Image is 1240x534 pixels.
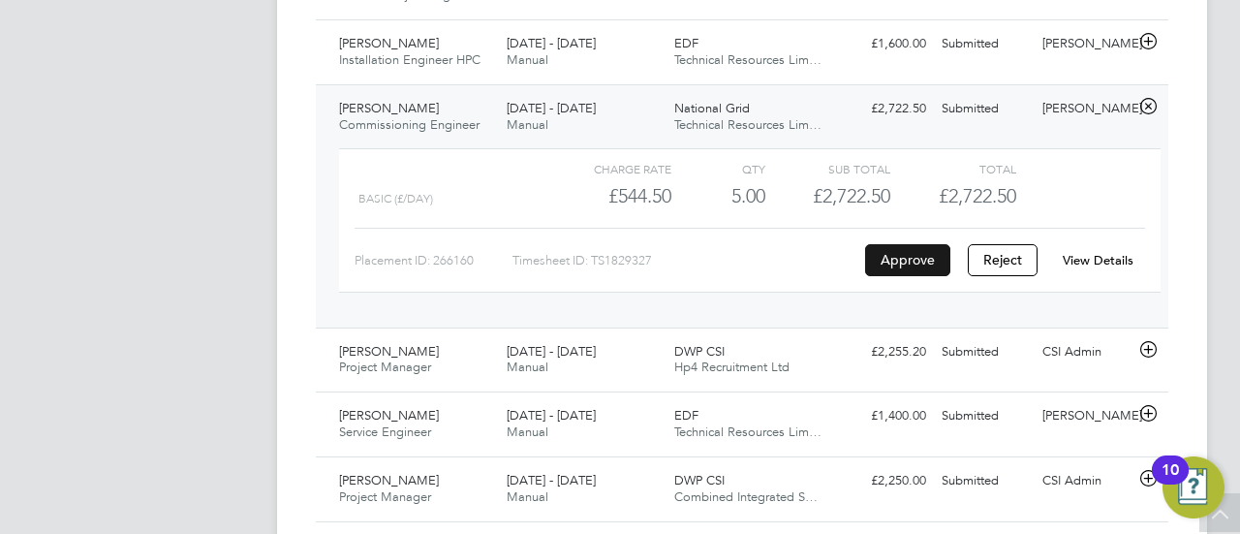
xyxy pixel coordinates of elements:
[512,245,860,276] div: Timesheet ID: TS1829327
[339,116,480,133] span: Commissioning Engineer
[339,359,431,375] span: Project Manager
[934,465,1035,497] div: Submitted
[339,407,439,424] span: [PERSON_NAME]
[765,157,890,180] div: Sub Total
[358,192,433,205] span: Basic (£/day)
[339,343,439,360] span: [PERSON_NAME]
[671,157,765,180] div: QTY
[934,93,1035,125] div: Submitted
[339,51,480,68] span: Installation Engineer HPC
[507,51,548,68] span: Manual
[546,180,671,212] div: £544.50
[934,336,1035,368] div: Submitted
[833,400,934,432] div: £1,400.00
[674,100,750,116] span: National Grid
[1162,470,1179,495] div: 10
[674,424,821,440] span: Technical Resources Lim…
[339,100,439,116] span: [PERSON_NAME]
[1035,28,1135,60] div: [PERSON_NAME]
[674,116,821,133] span: Technical Resources Lim…
[674,35,698,51] span: EDF
[339,472,439,488] span: [PERSON_NAME]
[833,93,934,125] div: £2,722.50
[865,244,950,275] button: Approve
[1162,456,1224,518] button: Open Resource Center, 10 new notifications
[507,35,596,51] span: [DATE] - [DATE]
[355,245,512,276] div: Placement ID: 266160
[833,28,934,60] div: £1,600.00
[507,100,596,116] span: [DATE] - [DATE]
[507,116,548,133] span: Manual
[507,407,596,424] span: [DATE] - [DATE]
[674,472,725,488] span: DWP CSI
[934,28,1035,60] div: Submitted
[339,488,431,505] span: Project Manager
[934,400,1035,432] div: Submitted
[546,157,671,180] div: Charge rate
[507,488,548,505] span: Manual
[833,336,934,368] div: £2,255.20
[1035,400,1135,432] div: [PERSON_NAME]
[674,488,818,505] span: Combined Integrated S…
[674,51,821,68] span: Technical Resources Lim…
[507,424,548,440] span: Manual
[890,157,1015,180] div: Total
[507,343,596,360] span: [DATE] - [DATE]
[939,184,1016,207] span: £2,722.50
[1035,336,1135,368] div: CSI Admin
[671,180,765,212] div: 5.00
[968,244,1038,275] button: Reject
[765,180,890,212] div: £2,722.50
[674,343,725,360] span: DWP CSI
[833,465,934,497] div: £2,250.00
[674,359,790,375] span: Hp4 Recruitment Ltd
[674,407,698,424] span: EDF
[507,472,596,488] span: [DATE] - [DATE]
[339,424,431,440] span: Service Engineer
[339,35,439,51] span: [PERSON_NAME]
[1035,465,1135,497] div: CSI Admin
[1063,252,1133,268] a: View Details
[507,359,548,375] span: Manual
[1035,93,1135,125] div: [PERSON_NAME]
